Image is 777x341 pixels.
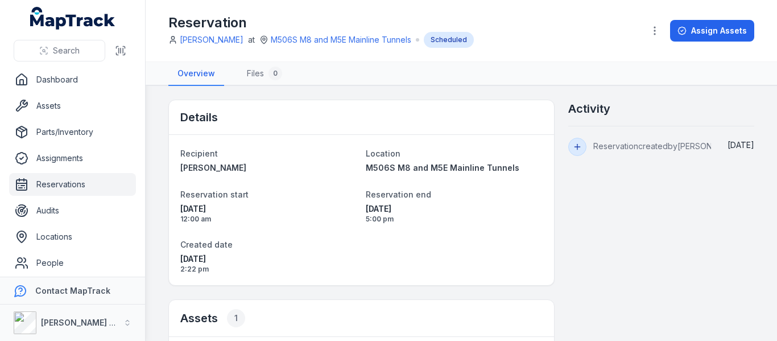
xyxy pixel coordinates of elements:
[728,140,754,150] time: 9/26/2025, 2:22:31 PM
[180,109,218,125] h2: Details
[180,203,357,215] span: [DATE]
[9,252,136,274] a: People
[53,45,80,56] span: Search
[180,34,243,46] a: [PERSON_NAME]
[9,95,136,117] a: Assets
[168,62,224,86] a: Overview
[366,215,542,224] span: 5:00 pm
[227,309,245,327] div: 1
[593,141,741,151] span: Reservation created by [PERSON_NAME]
[248,34,255,46] span: at
[670,20,754,42] button: Assign Assets
[180,162,357,174] a: [PERSON_NAME]
[366,163,519,172] span: M506S M8 and M5E Mainline Tunnels
[9,225,136,248] a: Locations
[568,101,610,117] h2: Activity
[9,68,136,91] a: Dashboard
[180,190,249,199] span: Reservation start
[180,253,357,265] span: [DATE]
[180,149,218,158] span: Recipient
[180,265,357,274] span: 2:22 pm
[366,190,431,199] span: Reservation end
[9,147,136,170] a: Assignments
[180,253,357,274] time: 9/26/2025, 2:22:31 PM
[366,203,542,215] span: [DATE]
[9,199,136,222] a: Audits
[30,7,115,30] a: MapTrack
[268,67,282,80] div: 0
[366,149,400,158] span: Location
[9,173,136,196] a: Reservations
[366,203,542,224] time: 10/1/2025, 5:00:00 PM
[424,32,474,48] div: Scheduled
[35,286,110,295] strong: Contact MapTrack
[14,40,105,61] button: Search
[180,240,233,249] span: Created date
[180,203,357,224] time: 9/28/2025, 12:00:00 AM
[271,34,411,46] a: M506S M8 and M5E Mainline Tunnels
[41,318,134,327] strong: [PERSON_NAME] Group
[180,309,245,327] h2: Assets
[728,140,754,150] span: [DATE]
[238,62,291,86] a: Files0
[168,14,474,32] h1: Reservation
[9,121,136,143] a: Parts/Inventory
[366,162,542,174] a: M506S M8 and M5E Mainline Tunnels
[180,215,357,224] span: 12:00 am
